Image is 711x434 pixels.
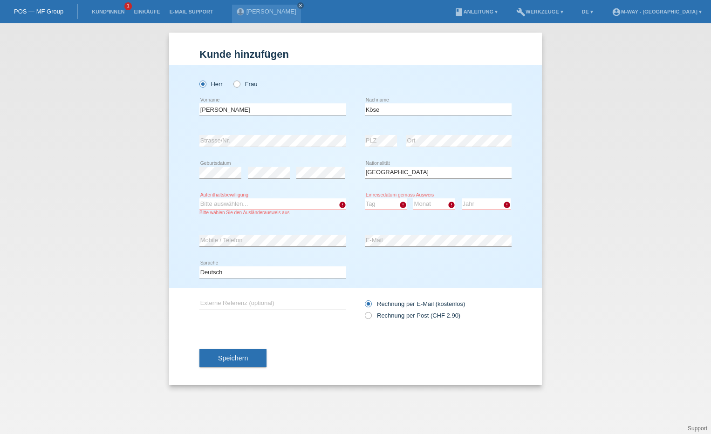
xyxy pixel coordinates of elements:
i: account_circle [612,7,621,17]
i: error [503,201,511,209]
span: 1 [124,2,132,10]
button: Speichern [199,349,267,367]
label: Frau [233,81,257,88]
a: Support [688,425,707,432]
span: Speichern [218,354,248,362]
i: book [454,7,464,17]
a: DE ▾ [577,9,598,14]
i: error [399,201,407,209]
a: bookAnleitung ▾ [450,9,502,14]
a: [PERSON_NAME] [246,8,296,15]
label: Rechnung per E-Mail (kostenlos) [365,300,465,307]
h1: Kunde hinzufügen [199,48,512,60]
a: POS — MF Group [14,8,63,15]
a: Kund*innen [87,9,129,14]
input: Frau [233,81,239,87]
input: Herr [199,81,205,87]
i: close [298,3,303,8]
div: Bitte wählen Sie den Ausländerausweis aus [199,210,346,215]
i: error [339,201,346,209]
label: Herr [199,81,223,88]
input: Rechnung per E-Mail (kostenlos) [365,300,371,312]
input: Rechnung per Post (CHF 2.90) [365,312,371,324]
i: error [448,201,455,209]
label: Rechnung per Post (CHF 2.90) [365,312,460,319]
a: E-Mail Support [165,9,218,14]
i: build [516,7,526,17]
a: Einkäufe [129,9,164,14]
a: account_circlem-way - [GEOGRAPHIC_DATA] ▾ [607,9,706,14]
a: close [297,2,304,9]
a: buildWerkzeuge ▾ [512,9,568,14]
